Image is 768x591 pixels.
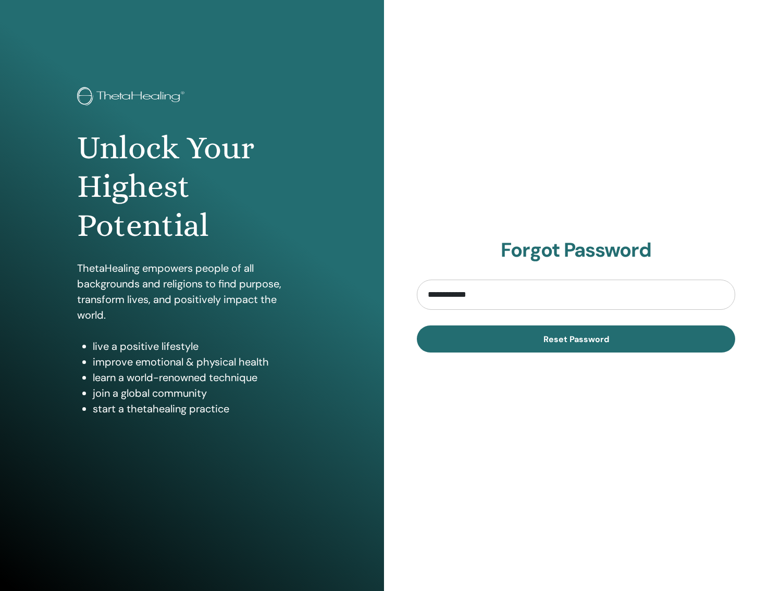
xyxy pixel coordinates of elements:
li: improve emotional & physical health [93,354,307,370]
p: ThetaHealing empowers people of all backgrounds and religions to find purpose, transform lives, a... [77,260,307,323]
span: Reset Password [543,334,609,345]
button: Reset Password [417,325,735,353]
h2: Forgot Password [417,238,735,262]
li: learn a world-renowned technique [93,370,307,385]
h1: Unlock Your Highest Potential [77,129,307,245]
li: start a thetahealing practice [93,401,307,417]
li: live a positive lifestyle [93,338,307,354]
li: join a global community [93,385,307,401]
